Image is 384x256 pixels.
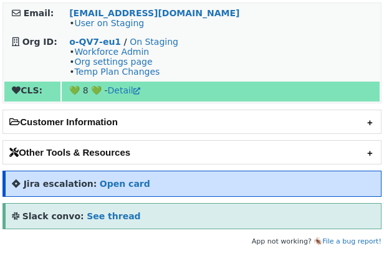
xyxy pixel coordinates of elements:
td: 💚 8 💚 - [62,82,380,102]
h2: Other Tools & Resources [3,141,381,164]
strong: Org ID: [22,37,57,47]
a: [EMAIL_ADDRESS][DOMAIN_NAME] [69,8,239,18]
strong: Jira escalation: [24,179,97,189]
a: Workforce Admin [74,47,149,57]
a: Temp Plan Changes [74,67,160,77]
strong: Slack convo: [22,211,84,221]
a: Open card [100,179,150,189]
strong: CLS: [12,85,42,95]
a: Org settings page [74,57,152,67]
a: User on Staging [74,18,144,28]
a: Detail [108,85,140,95]
strong: / [124,37,127,47]
a: o-QV7-eu1 [69,37,121,47]
a: On Staging [130,37,178,47]
span: • • • [69,47,160,77]
h2: Customer Information [3,110,381,133]
footer: App not working? 🪳 [2,235,382,248]
a: See thread [87,211,140,221]
a: File a bug report! [322,237,382,245]
strong: Email: [24,8,54,18]
span: • [69,18,144,28]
